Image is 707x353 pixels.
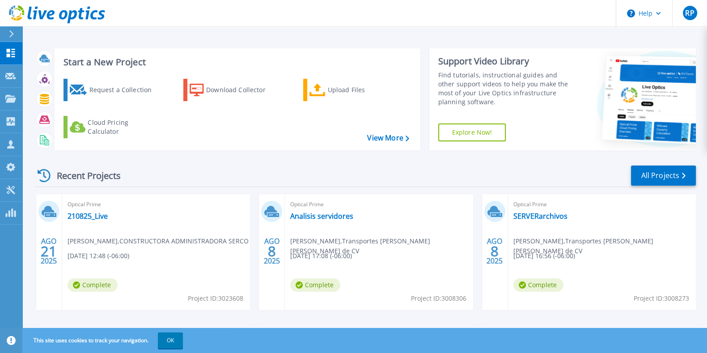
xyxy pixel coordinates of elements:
[290,212,353,221] a: Analisis servidores
[183,79,283,101] a: Download Collector
[263,235,280,268] div: AGO 2025
[290,278,340,292] span: Complete
[486,235,503,268] div: AGO 2025
[438,71,572,106] div: Find tutorials, instructional guides and other support videos to help you make the most of your L...
[634,293,689,303] span: Project ID: 3008273
[68,278,118,292] span: Complete
[513,200,690,209] span: Optical Prime
[188,293,243,303] span: Project ID: 3023608
[513,236,696,256] span: [PERSON_NAME] , Transportes [PERSON_NAME] [PERSON_NAME] de CV
[685,9,694,17] span: RP
[64,79,163,101] a: Request a Collection
[303,79,403,101] a: Upload Files
[327,81,399,99] div: Upload Files
[513,278,563,292] span: Complete
[40,235,57,268] div: AGO 2025
[290,200,467,209] span: Optical Prime
[68,236,249,246] span: [PERSON_NAME] , CONSTRUCTORA ADMINISTRADORA SERCO
[290,236,473,256] span: [PERSON_NAME] , Transportes [PERSON_NAME] [PERSON_NAME] de CV
[64,57,409,67] h3: Start a New Project
[88,118,159,136] div: Cloud Pricing Calculator
[438,55,572,67] div: Support Video Library
[68,200,245,209] span: Optical Prime
[68,251,129,261] span: [DATE] 12:48 (-06:00)
[158,332,183,349] button: OK
[411,293,466,303] span: Project ID: 3008306
[89,81,161,99] div: Request a Collection
[438,123,506,141] a: Explore Now!
[513,212,567,221] a: SERVERarchivos
[491,247,499,255] span: 8
[41,247,57,255] span: 21
[367,134,409,142] a: View More
[34,165,133,187] div: Recent Projects
[290,251,352,261] span: [DATE] 17:08 (-06:00)
[206,81,278,99] div: Download Collector
[513,251,575,261] span: [DATE] 16:56 (-06:00)
[25,332,183,349] span: This site uses cookies to track your navigation.
[268,247,276,255] span: 8
[64,116,163,138] a: Cloud Pricing Calculator
[68,212,108,221] a: 210825_Live
[631,166,696,186] a: All Projects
